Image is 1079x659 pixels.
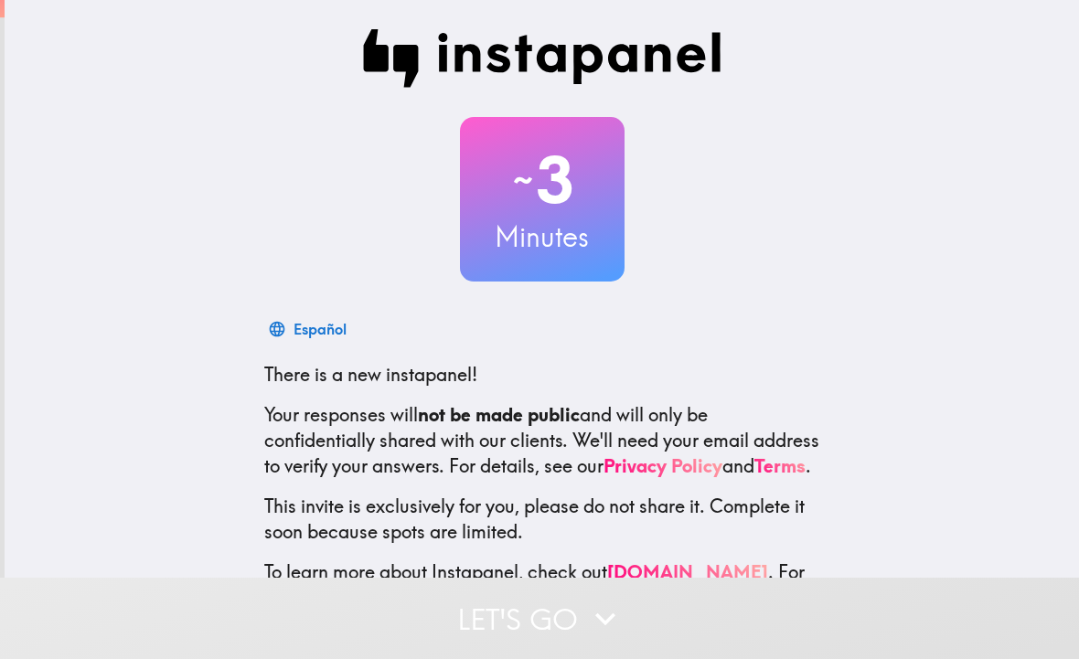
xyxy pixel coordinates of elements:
p: This invite is exclusively for you, please do not share it. Complete it soon because spots are li... [264,494,820,545]
a: [DOMAIN_NAME] [607,560,768,583]
h3: Minutes [460,218,625,256]
p: Your responses will and will only be confidentially shared with our clients. We'll need your emai... [264,402,820,479]
a: Terms [754,454,806,477]
span: There is a new instapanel! [264,363,477,386]
span: ~ [510,153,536,207]
h2: 3 [460,143,625,218]
b: not be made public [418,403,580,426]
img: Instapanel [363,29,721,88]
p: To learn more about Instapanel, check out . For questions or help, email us at . [264,559,820,636]
div: Español [294,316,347,342]
a: Privacy Policy [604,454,722,477]
button: Español [264,311,354,347]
